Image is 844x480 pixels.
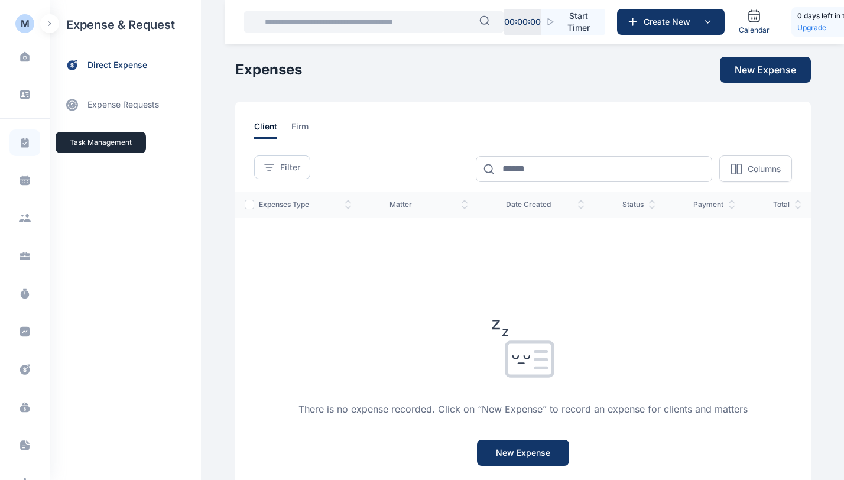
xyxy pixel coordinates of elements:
span: date created [506,200,585,209]
a: firm [291,121,323,139]
span: New Expense [735,63,796,77]
a: client [254,121,291,139]
p: 00 : 00 : 00 [504,16,541,28]
span: Calendar [739,25,770,35]
a: direct expense [50,50,201,81]
a: expense requests [50,90,201,119]
button: Filter [254,155,310,179]
span: Create New [639,16,700,28]
h1: Expenses [235,60,302,79]
button: New Expense [720,57,811,83]
div: M [21,17,30,31]
span: expenses type [259,200,352,209]
span: Filter [280,161,300,173]
span: matter [389,200,468,209]
button: New Expense [477,440,569,466]
span: firm [291,121,309,139]
span: Start Timer [562,10,595,34]
span: total [773,200,801,209]
p: Columns [748,163,781,175]
button: Create New [617,9,725,35]
span: client [254,121,277,139]
span: status [622,200,655,209]
button: M [15,14,34,33]
span: direct expense [87,59,147,72]
a: Calendar [734,4,774,40]
span: payment [693,200,735,209]
div: expense requests [50,81,201,119]
button: Columns [719,155,792,182]
button: Start Timer [541,9,605,35]
p: There is no expense recorded. Click on “New Expense” to record an expense for clients and matters [298,402,748,416]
